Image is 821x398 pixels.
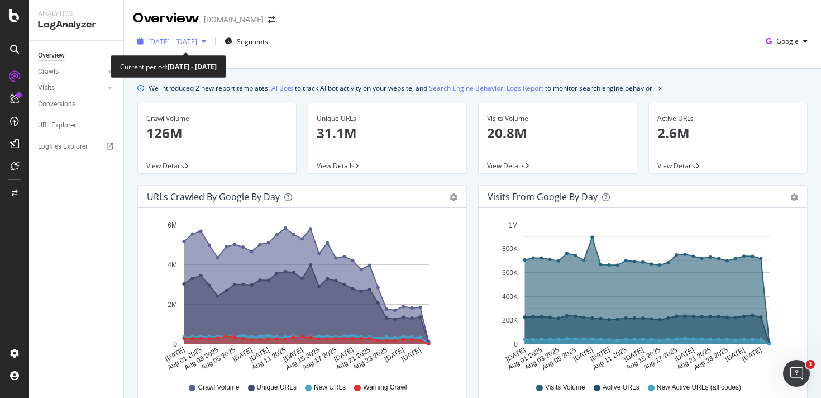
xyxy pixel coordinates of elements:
[282,346,304,363] text: [DATE]
[220,32,273,50] button: Segments
[502,316,518,324] text: 200K
[38,50,65,61] div: Overview
[38,120,76,131] div: URL Explorer
[514,340,518,348] text: 0
[148,37,197,46] span: [DATE] - [DATE]
[133,9,199,28] div: Overview
[317,124,458,143] p: 31.1M
[429,82,543,94] a: Search Engine Behavior: Logs Report
[38,66,104,78] a: Crawls
[761,32,812,50] button: Google
[317,113,458,124] div: Unique URLs
[168,62,217,72] b: [DATE] - [DATE]
[200,346,237,372] text: Aug 05 2025
[38,141,88,153] div: Logfiles Explorer
[335,346,371,372] text: Aug 21 2025
[168,301,177,309] text: 2M
[146,124,288,143] p: 126M
[271,82,293,94] a: AI Bots
[38,141,116,153] a: Logfiles Explorer
[248,346,270,363] text: [DATE]
[675,346,712,372] text: Aug 21 2025
[147,191,280,202] div: URLs Crawled by Google by day
[657,124,799,143] p: 2.6M
[642,346,679,372] text: Aug 17 2025
[352,346,389,372] text: Aug 23 2025
[38,82,55,94] div: Visits
[572,346,594,363] text: [DATE]
[541,346,577,372] text: Aug 05 2025
[166,346,203,372] text: Aug 01 2025
[268,16,275,23] div: arrow-right-arrow-left
[741,346,763,363] text: [DATE]
[383,346,405,363] text: [DATE]
[38,98,75,110] div: Conversions
[508,221,518,229] text: 1M
[198,383,239,392] span: Crawl Volume
[450,193,457,201] div: gear
[120,60,217,73] div: Current period:
[657,161,695,170] span: View Details
[38,120,116,131] a: URL Explorer
[400,346,422,363] text: [DATE]
[38,50,116,61] a: Overview
[783,360,810,387] iframe: Intercom live chat
[164,346,186,363] text: [DATE]
[545,383,585,392] span: Visits Volume
[168,261,177,269] text: 4M
[38,98,116,110] a: Conversions
[507,346,543,372] text: Aug 01 2025
[806,360,815,369] span: 1
[168,221,177,229] text: 6M
[488,217,794,372] svg: A chart.
[488,191,598,202] div: Visits from Google by day
[237,37,268,46] span: Segments
[173,340,177,348] text: 0
[603,383,639,392] span: Active URLs
[38,9,114,18] div: Analytics
[790,193,798,201] div: gear
[656,80,665,96] button: close banner
[149,82,654,94] div: We introduced 2 new report templates: to track AI bot activity on your website, and to monitor se...
[487,124,628,143] p: 20.8M
[776,36,799,46] span: Google
[591,346,628,372] text: Aug 11 2025
[284,346,321,372] text: Aug 15 2025
[38,18,114,31] div: LogAnalyzer
[724,346,746,363] text: [DATE]
[147,217,454,372] svg: A chart.
[657,113,799,124] div: Active URLs
[231,346,254,363] text: [DATE]
[502,245,518,253] text: 800K
[625,346,662,372] text: Aug 15 2025
[363,383,407,392] span: Warning Crawl
[502,269,518,277] text: 600K
[183,346,220,372] text: Aug 03 2025
[589,346,611,363] text: [DATE]
[38,66,59,78] div: Crawls
[137,82,808,94] div: info banner
[673,346,695,363] text: [DATE]
[250,346,287,372] text: Aug 11 2025
[314,383,346,392] span: New URLs
[204,14,264,25] div: [DOMAIN_NAME]
[657,383,741,392] span: New Active URLs (all codes)
[524,346,561,372] text: Aug 03 2025
[504,346,527,363] text: [DATE]
[146,161,184,170] span: View Details
[146,113,288,124] div: Crawl Volume
[38,82,104,94] a: Visits
[487,113,628,124] div: Visits Volume
[317,161,355,170] span: View Details
[301,346,338,372] text: Aug 17 2025
[257,383,297,392] span: Unique URLs
[487,161,525,170] span: View Details
[502,293,518,301] text: 400K
[332,346,355,363] text: [DATE]
[693,346,729,372] text: Aug 23 2025
[623,346,645,363] text: [DATE]
[133,32,211,50] button: [DATE] - [DATE]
